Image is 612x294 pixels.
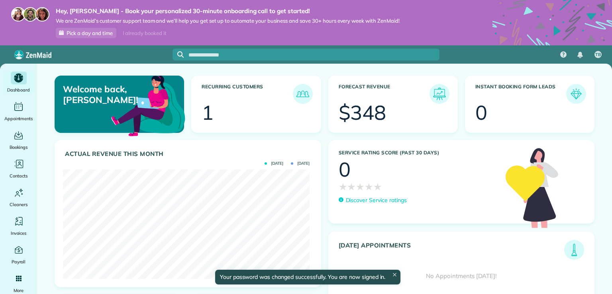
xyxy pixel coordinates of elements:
[329,260,594,293] div: No Appointments [DATE]!
[566,242,582,258] img: icon_todays_appointments-901f7ab196bb0bea1936b74009e4eb5ffbc2d2711fa7634e0d609ed5ef32b18b.png
[63,84,142,105] p: Welcome back, [PERSON_NAME]!
[475,103,487,123] div: 0
[568,86,584,102] img: icon_form_leads-04211a6a04a5b2264e4ee56bc0799ec3eb69b7e499cbb523a139df1d13a81ae0.png
[373,179,382,194] span: ★
[3,243,34,266] a: Payroll
[475,84,566,104] h3: Instant Booking Form Leads
[23,7,37,21] img: jorge-587dff0eeaa6aab1f244e6dc62b8924c3b6ad411094392a53c71c6c4a576187d.jpg
[595,52,601,58] span: TB
[3,100,34,123] a: Appointments
[339,103,386,123] div: $348
[3,72,34,94] a: Dashboard
[291,162,310,165] span: [DATE]
[7,86,30,94] span: Dashboard
[347,179,356,194] span: ★
[11,7,25,21] img: maria-72a9807cf96188c08ef61303f053569d2e2a8a1cde33d635c8a3ac13582a053d.jpg
[3,186,34,208] a: Cleaners
[202,103,214,123] div: 1
[202,84,292,104] h3: Recurring Customers
[339,84,430,104] h3: Forecast Revenue
[56,18,400,24] span: We are ZenMaid’s customer support team and we’ll help you get set up to automate your business an...
[173,51,184,58] button: Focus search
[110,66,187,144] img: dashboard_welcome-42a62b7d889689a78055ac9021e634bf52bae3f8056760290aed330b23ab8690.png
[3,129,34,151] a: Bookings
[339,242,565,260] h3: [DATE] Appointments
[339,196,407,204] a: Discover Service ratings
[3,215,34,237] a: Invoices
[346,196,407,204] p: Discover Service ratings
[11,229,27,237] span: Invoices
[10,143,28,151] span: Bookings
[10,172,27,180] span: Contacts
[56,28,116,38] a: Pick a day and time
[56,7,400,15] strong: Hey, [PERSON_NAME] - Book your personalized 30-minute onboarding call to get started!
[215,270,401,284] div: Your password was changed successfully. You are now signed in.
[12,258,26,266] span: Payroll
[265,162,283,165] span: [DATE]
[65,150,313,158] h3: Actual Revenue this month
[356,179,365,194] span: ★
[67,30,113,36] span: Pick a day and time
[118,28,171,38] div: I already booked it
[3,158,34,180] a: Contacts
[177,51,184,58] svg: Focus search
[35,7,49,21] img: michelle-19f622bdf1676172e81f8f8fba1fb50e276960ebfe0243fe18214015130c80e4.jpg
[365,179,373,194] span: ★
[432,86,447,102] img: icon_forecast_revenue-8c13a41c7ed35a8dcfafea3cbb826a0462acb37728057bba2d056411b612bbbe.png
[572,46,588,64] div: Notifications
[295,86,311,102] img: icon_recurring_customers-cf858462ba22bcd05b5a5880d41d6543d210077de5bb9ebc9590e49fd87d84ed.png
[339,160,351,179] div: 0
[554,45,612,64] nav: Main
[10,201,27,208] span: Cleaners
[339,179,347,194] span: ★
[339,150,498,156] h3: Service Rating score (past 30 days)
[4,115,33,123] span: Appointments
